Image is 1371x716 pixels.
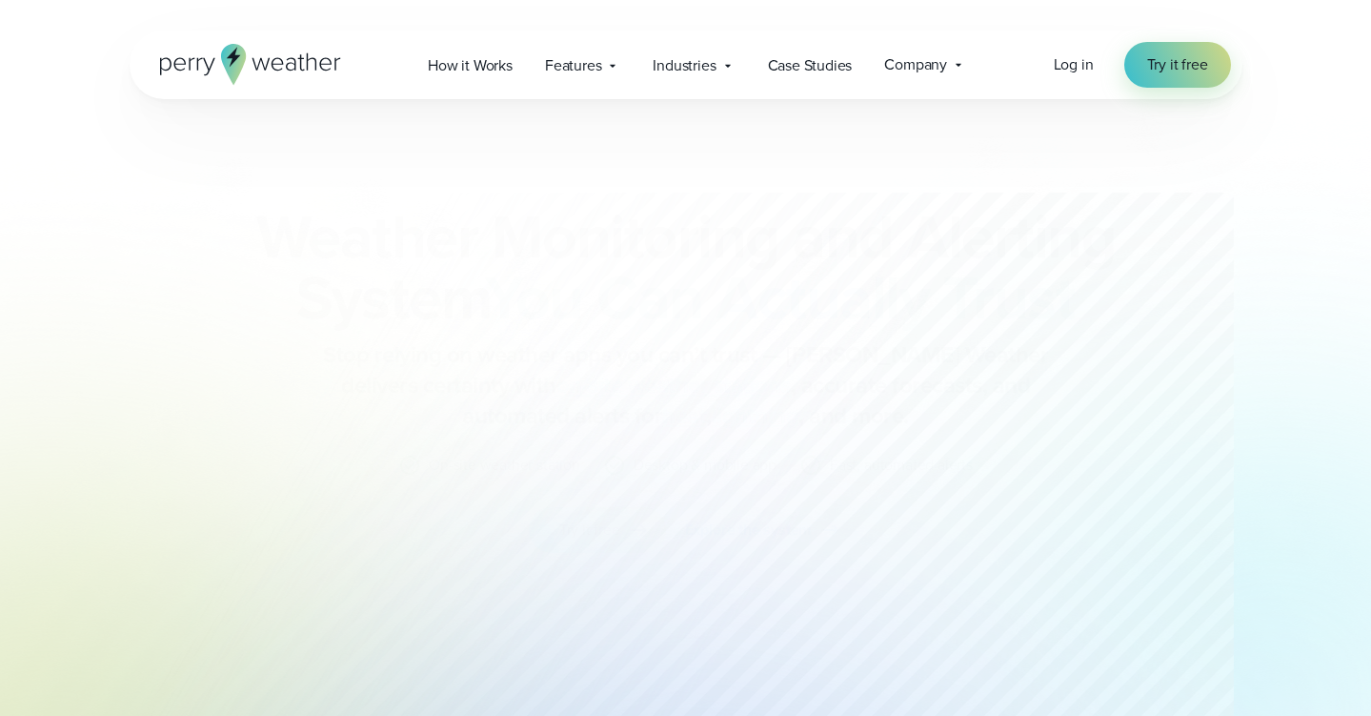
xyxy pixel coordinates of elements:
a: Log in [1054,53,1094,76]
span: Company [884,53,947,76]
a: Case Studies [752,46,869,85]
span: Industries [653,54,716,77]
span: Log in [1054,53,1094,75]
a: How it Works [412,46,529,85]
a: Try it free [1124,42,1231,88]
span: Try it free [1147,53,1208,76]
span: Features [545,54,602,77]
span: How it Works [428,54,513,77]
span: Case Studies [768,54,853,77]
